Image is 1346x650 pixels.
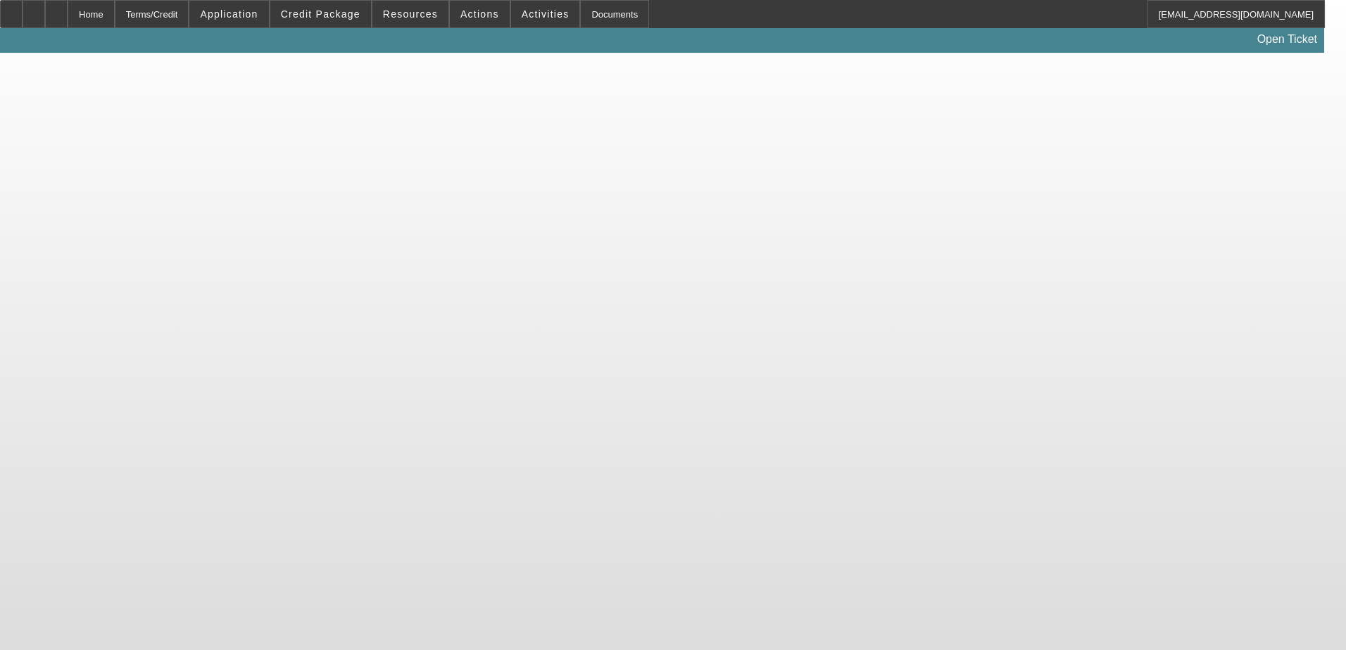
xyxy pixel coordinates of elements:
span: Resources [383,8,438,20]
button: Activities [511,1,580,27]
a: Open Ticket [1252,27,1323,51]
button: Resources [372,1,448,27]
button: Application [189,1,268,27]
span: Credit Package [281,8,360,20]
span: Actions [460,8,499,20]
button: Actions [450,1,510,27]
button: Credit Package [270,1,371,27]
span: Activities [522,8,570,20]
span: Application [200,8,258,20]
